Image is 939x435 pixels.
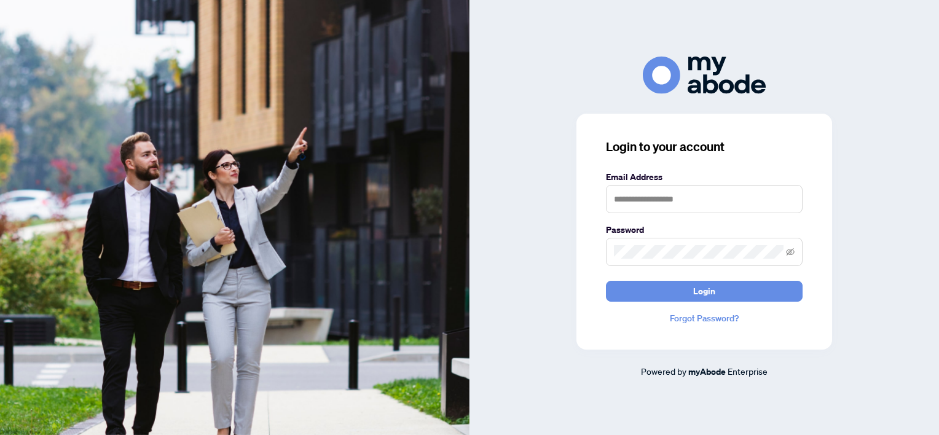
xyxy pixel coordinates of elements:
[728,366,768,377] span: Enterprise
[641,366,686,377] span: Powered by
[643,57,766,94] img: ma-logo
[786,248,795,256] span: eye-invisible
[606,281,803,302] button: Login
[693,281,715,301] span: Login
[606,138,803,155] h3: Login to your account
[606,223,803,237] label: Password
[606,312,803,325] a: Forgot Password?
[688,365,726,378] a: myAbode
[606,170,803,184] label: Email Address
